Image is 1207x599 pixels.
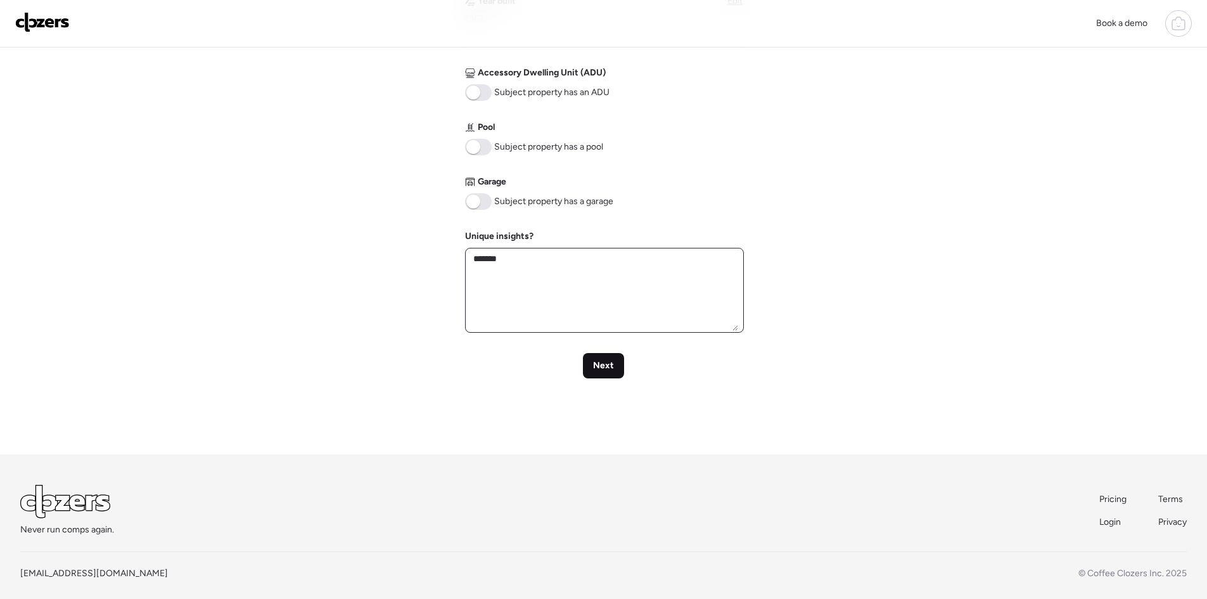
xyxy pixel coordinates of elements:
span: Login [1099,517,1121,527]
span: Pricing [1099,494,1127,505]
img: Logo [15,12,70,32]
label: Unique insights? [465,231,533,242]
a: [EMAIL_ADDRESS][DOMAIN_NAME] [20,568,168,579]
span: Next [593,359,614,372]
a: Login [1099,516,1128,529]
span: Never run comps again. [20,524,114,536]
img: Logo Light [20,485,110,518]
span: Subject property has a pool [494,141,603,153]
span: © Coffee Clozers Inc. 2025 [1078,568,1187,579]
a: Privacy [1158,516,1187,529]
a: Terms [1158,493,1187,506]
span: Book a demo [1096,18,1147,29]
span: Garage [478,176,506,188]
span: Subject property has an ADU [494,86,610,99]
span: Pool [478,121,495,134]
a: Pricing [1099,493,1128,506]
span: Accessory Dwelling Unit (ADU) [478,67,606,79]
span: Privacy [1158,517,1187,527]
span: Terms [1158,494,1183,505]
span: Subject property has a garage [494,195,613,208]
